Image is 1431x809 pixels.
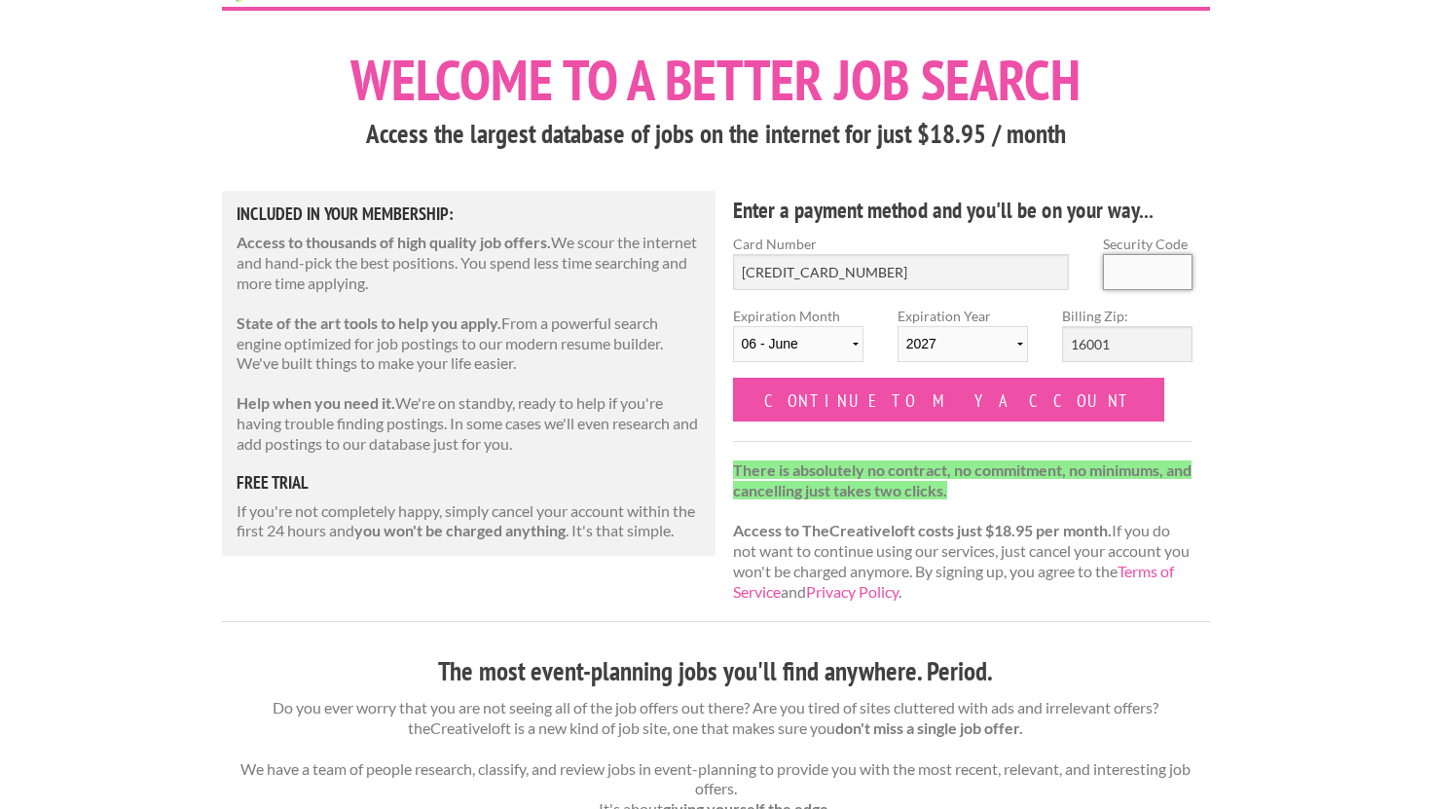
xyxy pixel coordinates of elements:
a: Privacy Policy [806,582,899,601]
strong: don't miss a single job offer. [835,718,1023,737]
a: Terms of Service [733,562,1174,601]
h4: Enter a payment method and you'll be on your way... [733,195,1193,226]
label: Expiration Month [733,306,863,378]
strong: you won't be charged anything [354,521,566,539]
strong: Access to TheCreativeloft costs just $18.95 per month. [733,521,1112,539]
h5: free trial [237,474,702,492]
h1: Welcome to a better job search [222,52,1210,108]
input: Continue to my account [733,378,1165,422]
h3: The most event-planning jobs you'll find anywhere. Period. [222,653,1210,690]
strong: Access to thousands of high quality job offers. [237,233,551,251]
label: Billing Zip: [1062,306,1192,326]
strong: Help when you need it. [237,393,395,412]
p: From a powerful search engine optimized for job postings to our modern resume builder. We've buil... [237,313,702,374]
p: If you're not completely happy, simply cancel your account within the first 24 hours and . It's t... [237,501,702,542]
h3: Access the largest database of jobs on the internet for just $18.95 / month [222,116,1210,153]
label: Card Number [733,234,1070,254]
p: If you do not want to continue using our services, just cancel your account you won't be charged ... [733,460,1193,603]
h5: Included in Your Membership: [237,205,702,223]
p: We scour the internet and hand-pick the best positions. You spend less time searching and more ti... [237,233,702,293]
select: Expiration Year [898,326,1028,362]
p: We're on standby, ready to help if you're having trouble finding postings. In some cases we'll ev... [237,393,702,454]
select: Expiration Month [733,326,863,362]
label: Expiration Year [898,306,1028,378]
strong: There is absolutely no contract, no commitment, no minimums, and cancelling just takes two clicks. [733,460,1192,499]
strong: State of the art tools to help you apply. [237,313,501,332]
label: Security Code [1103,234,1192,254]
